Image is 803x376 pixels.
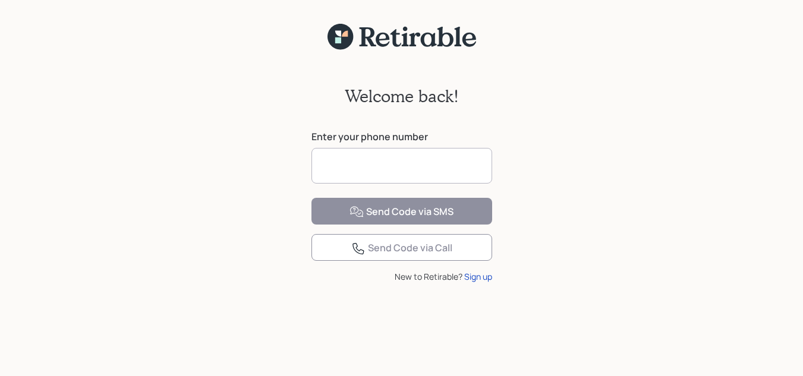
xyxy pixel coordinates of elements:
[311,270,492,283] div: New to Retirable?
[311,130,492,143] label: Enter your phone number
[345,86,459,106] h2: Welcome back!
[311,234,492,261] button: Send Code via Call
[351,241,452,255] div: Send Code via Call
[349,205,454,219] div: Send Code via SMS
[311,198,492,225] button: Send Code via SMS
[464,270,492,283] div: Sign up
